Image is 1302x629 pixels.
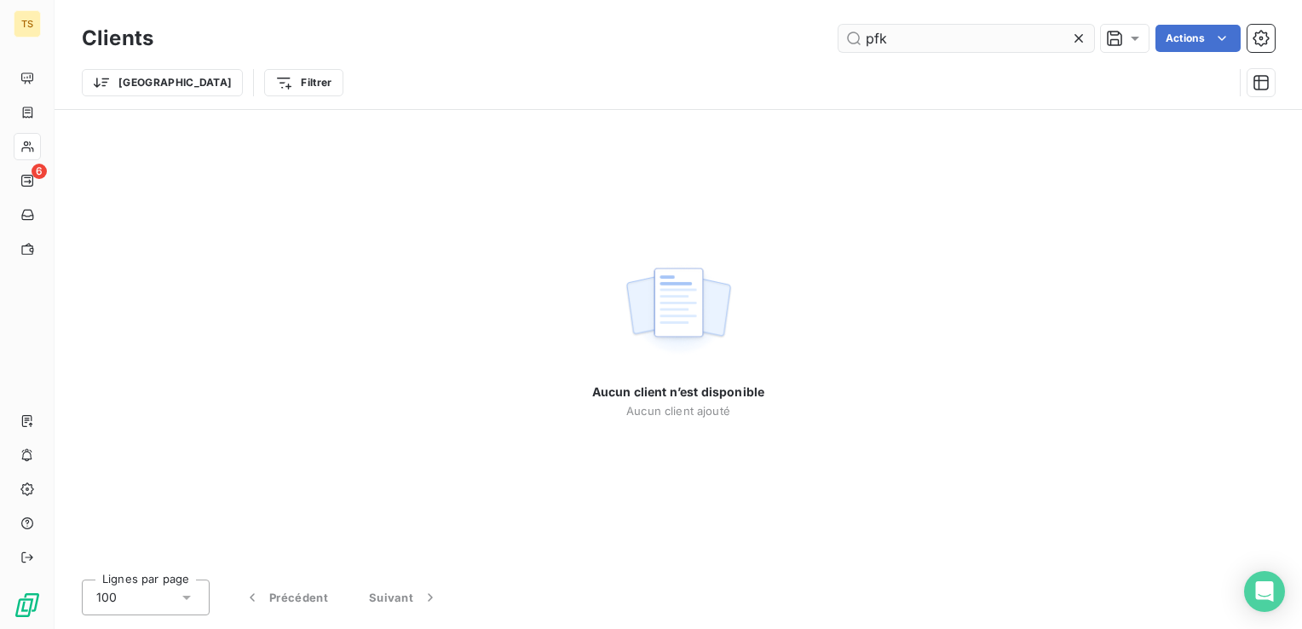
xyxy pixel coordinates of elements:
span: 6 [32,164,47,179]
div: Open Intercom Messenger [1244,571,1285,612]
button: [GEOGRAPHIC_DATA] [82,69,243,96]
span: Aucun client ajouté [626,404,730,418]
button: Filtrer [264,69,343,96]
img: Logo LeanPay [14,591,41,619]
button: Suivant [349,580,459,615]
span: Aucun client n’est disponible [592,384,764,401]
input: Rechercher [838,25,1094,52]
div: TS [14,10,41,38]
img: empty state [624,258,733,364]
button: Actions [1155,25,1241,52]
button: Précédent [223,580,349,615]
span: 100 [96,589,117,606]
a: 6 [14,167,40,194]
h3: Clients [82,23,153,54]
